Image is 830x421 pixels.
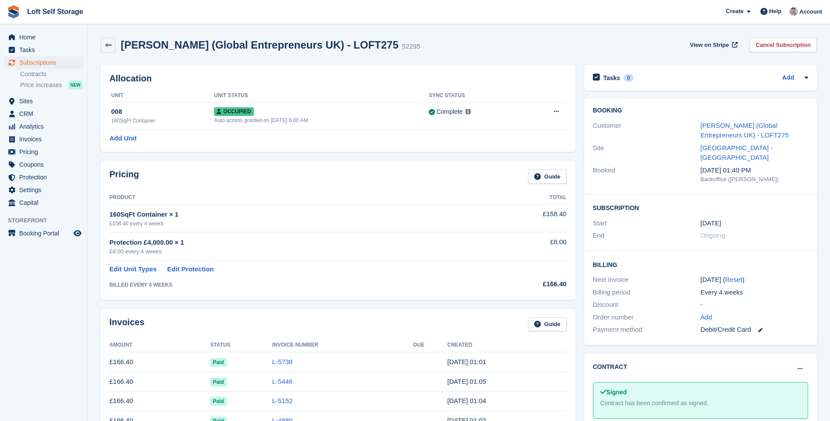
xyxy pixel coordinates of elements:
[214,107,253,116] span: Occupied
[447,358,486,365] time: 2025-08-12 00:01:39 UTC
[700,122,789,139] a: [PERSON_NAME] (Global Entrepreneurs UK) - LOFT275
[4,108,83,120] a: menu
[413,338,448,352] th: Due
[210,397,226,406] span: Paid
[8,216,87,225] span: Storefront
[109,220,482,228] div: £158.40 every 4 weeks
[272,338,413,352] th: Invoice Number
[528,317,567,332] a: Guide
[4,120,83,133] a: menu
[4,133,83,145] a: menu
[19,133,72,145] span: Invoices
[24,4,87,19] a: Loft Self Storage
[749,38,817,52] a: Cancel Subscription
[4,44,83,56] a: menu
[593,362,627,372] h2: Contract
[593,260,808,269] h2: Billing
[700,144,773,161] a: [GEOGRAPHIC_DATA] - [GEOGRAPHIC_DATA]
[109,169,139,184] h2: Pricing
[19,44,72,56] span: Tasks
[4,31,83,43] a: menu
[19,56,72,69] span: Subscriptions
[593,300,700,310] div: Discount
[593,218,700,228] div: Start
[593,325,700,335] div: Payment method
[109,247,482,256] div: £8.00 every 4 weeks
[210,378,226,386] span: Paid
[19,108,72,120] span: CRM
[109,317,144,332] h2: Invoices
[700,312,712,323] a: Add
[109,238,482,248] div: Protection £4,000.00 × 1
[593,203,808,212] h2: Subscription
[167,264,214,274] a: Edit Protection
[593,231,700,241] div: End
[214,89,428,103] th: Unit Status
[4,146,83,158] a: menu
[19,146,72,158] span: Pricing
[593,312,700,323] div: Order number
[700,232,725,239] span: Ongoing
[19,95,72,107] span: Sites
[482,279,566,289] div: £166.40
[482,232,566,261] td: £8.00
[19,171,72,183] span: Protection
[700,288,808,298] div: Every 4 weeks
[20,70,83,78] a: Contracts
[600,388,801,397] div: Signed
[4,196,83,209] a: menu
[210,338,272,352] th: Status
[109,338,210,352] th: Amount
[700,275,808,285] div: [DATE] ( )
[700,300,808,310] div: -
[4,95,83,107] a: menu
[482,204,566,232] td: £158.40
[593,165,700,184] div: Booked
[726,7,743,16] span: Create
[700,325,808,335] div: Debit/Credit Card
[214,116,428,124] div: Auto access granted on [DATE] 6:00 AM
[402,42,420,52] div: 52295
[111,117,214,125] div: 160SqFt Container
[109,191,482,205] th: Product
[109,133,137,144] a: Add Unit
[109,210,482,220] div: 160SqFt Container × 1
[19,227,72,239] span: Booking Portal
[19,120,72,133] span: Analytics
[272,397,293,404] a: L-5152
[19,158,72,171] span: Coupons
[593,107,808,114] h2: Booking
[437,107,463,116] div: Complete
[789,7,798,16] img: Nik Williams
[686,38,739,52] a: View on Stripe
[725,276,742,283] a: Reset
[593,288,700,298] div: Billing period
[782,73,794,83] a: Add
[19,184,72,196] span: Settings
[20,81,62,89] span: Price increases
[210,358,226,367] span: Paid
[20,80,83,90] a: Price increases NEW
[109,372,210,392] td: £166.40
[109,264,157,274] a: Edit Unit Types
[447,338,566,352] th: Created
[447,378,486,385] time: 2025-07-15 00:05:18 UTC
[593,143,700,163] div: Site
[7,5,20,18] img: stora-icon-8386f47178a22dfd0bd8f6a31ec36ba5ce8667c1dd55bd0f319d3a0aa187defe.svg
[121,39,399,51] h2: [PERSON_NAME] (Global Entrepreneurs UK) - LOFT275
[68,81,83,89] div: NEW
[111,107,214,117] div: 008
[4,184,83,196] a: menu
[109,391,210,411] td: £166.40
[72,228,83,239] a: Preview store
[623,74,634,82] div: 0
[466,109,471,114] img: icon-info-grey-7440780725fd019a000dd9b08b2336e03edf1995a4989e88bcd33f0948082b44.svg
[700,175,808,184] div: Backoffice ([PERSON_NAME])
[600,399,801,408] div: Contract has been confirmed as signed.
[769,7,781,16] span: Help
[4,158,83,171] a: menu
[700,218,721,228] time: 2024-09-10 00:00:00 UTC
[272,358,293,365] a: L-5738
[593,121,700,140] div: Customer
[109,74,567,84] h2: Allocation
